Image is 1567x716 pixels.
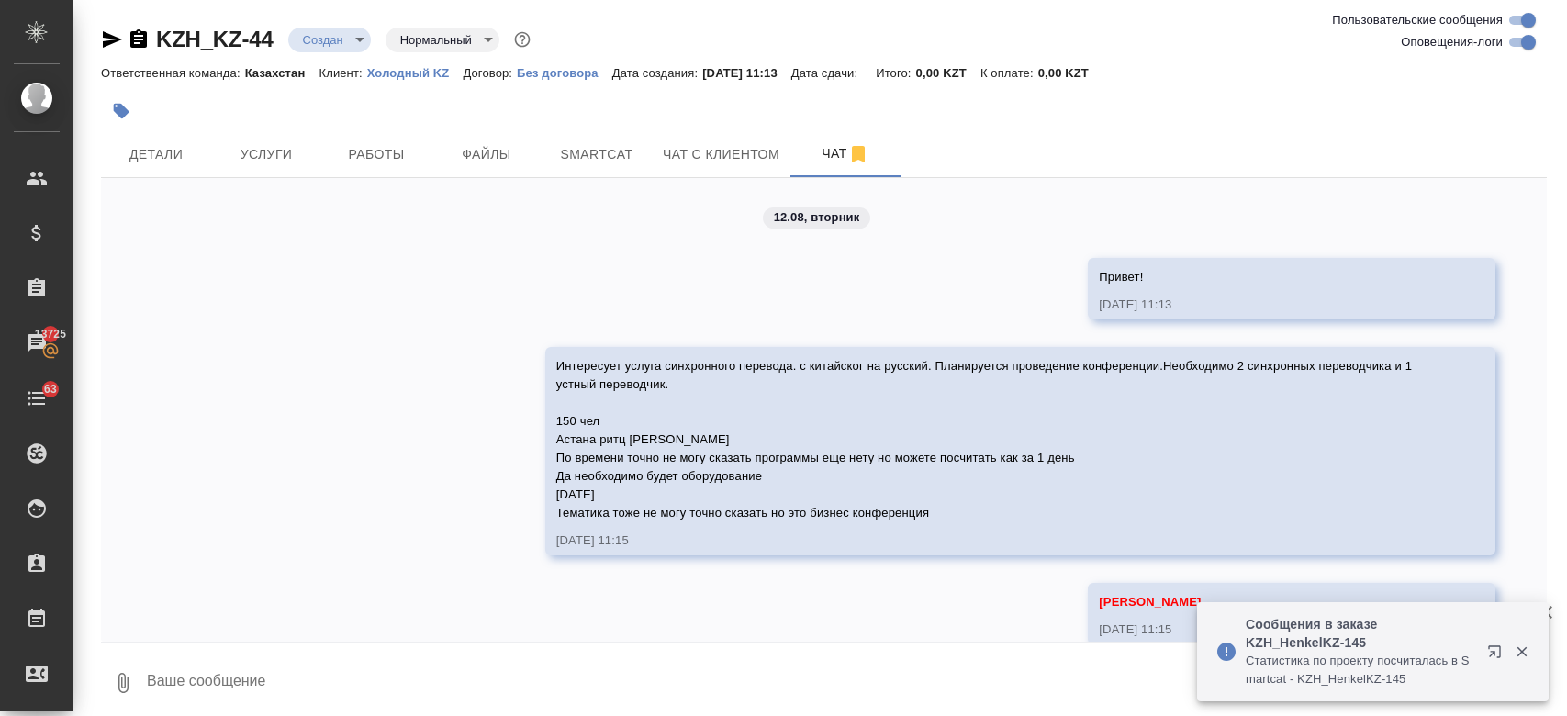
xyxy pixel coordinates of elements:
[553,143,641,166] span: Smartcat
[222,143,310,166] span: Услуги
[774,208,860,227] p: 12.08, вторник
[702,66,791,80] p: [DATE] 11:13
[101,66,245,80] p: Ответственная команда:
[463,66,517,80] p: Договор:
[442,143,531,166] span: Файлы
[556,531,1431,550] div: [DATE] 11:15
[24,325,77,343] span: 13725
[367,64,464,80] a: Холодный KZ
[128,28,150,50] button: Скопировать ссылку
[801,142,890,165] span: Чат
[5,320,69,366] a: 13725
[517,64,612,80] a: Без договора
[5,375,69,421] a: 63
[791,66,862,80] p: Дата сдачи:
[112,143,200,166] span: Детали
[156,27,274,51] a: KZH_KZ-44
[1099,595,1201,609] span: [PERSON_NAME]
[386,28,499,52] div: Создан
[916,66,980,80] p: 0,00 KZT
[33,380,68,398] span: 63
[288,28,371,52] div: Создан
[876,66,915,80] p: Итого:
[663,143,779,166] span: Чат с клиентом
[1246,615,1475,652] p: Сообщения в заказе KZH_HenkelKZ-145
[517,66,612,80] p: Без договора
[1246,652,1475,688] p: Cтатистика по проекту посчиталась в Smartcat - KZH_HenkelKZ-145
[319,66,366,80] p: Клиент:
[332,143,420,166] span: Работы
[1332,11,1503,29] span: Пользовательские сообщения
[245,66,319,80] p: Казахстан
[101,91,141,131] button: Добавить тэг
[1099,270,1143,284] span: Привет!
[367,66,464,80] p: Холодный KZ
[1038,66,1102,80] p: 0,00 KZT
[1401,33,1503,51] span: Оповещения-логи
[1099,296,1431,314] div: [DATE] 11:13
[395,32,477,48] button: Нормальный
[1503,643,1540,660] button: Закрыть
[1099,621,1431,639] div: [DATE] 11:15
[980,66,1038,80] p: К оплате:
[101,28,123,50] button: Скопировать ссылку для ЯМессенджера
[556,359,1416,520] span: Интересует услуга синхронного перевода. с китайског на русский. Планируется проведение конференци...
[297,32,349,48] button: Создан
[612,66,702,80] p: Дата создания:
[1476,633,1520,677] button: Открыть в новой вкладке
